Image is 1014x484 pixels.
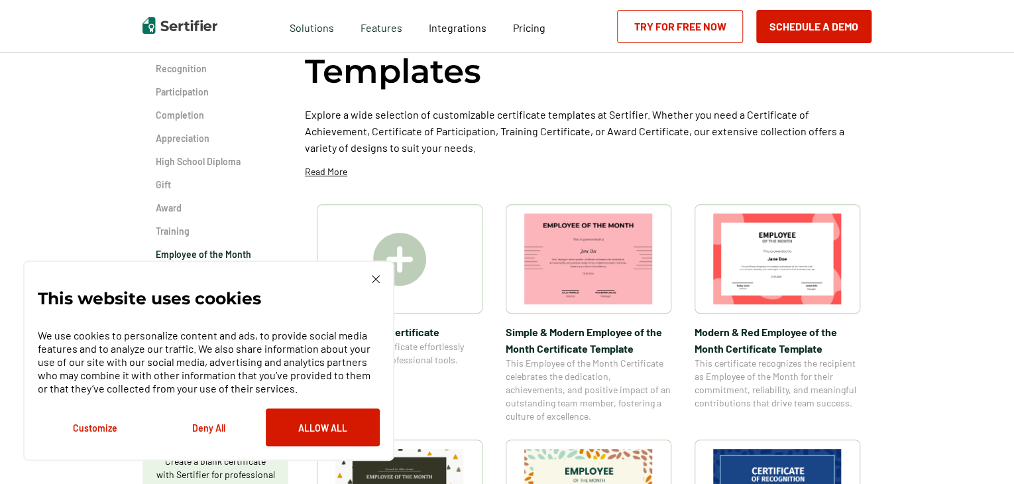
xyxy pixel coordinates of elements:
p: We use cookies to personalize content and ads, to provide social media features and to analyze ou... [38,329,380,395]
span: Simple & Modern Employee of the Month Certificate Template [506,324,671,357]
span: Pricing [513,21,545,34]
a: Pricing [513,18,545,34]
span: Integrations [429,21,486,34]
button: Schedule a Demo [756,10,872,43]
iframe: Chat Widget [948,420,1014,484]
button: Allow All [266,408,380,446]
a: Completion [156,109,275,122]
img: Simple & Modern Employee of the Month Certificate Template [524,213,653,304]
p: Explore a wide selection of customizable certificate templates at Sertifier. Whether you need a C... [305,106,872,156]
a: Participation [156,86,275,99]
a: Integrations [429,18,486,34]
a: Recognition [156,62,275,76]
a: Gift [156,178,275,192]
span: Solutions [290,18,334,34]
span: Modern & Red Employee of the Month Certificate Template [695,324,860,357]
a: Simple & Modern Employee of the Month Certificate TemplateSimple & Modern Employee of the Month C... [506,204,671,423]
img: Modern & Red Employee of the Month Certificate Template [713,213,842,304]
span: Features [361,18,402,34]
span: Create A Blank Certificate [317,324,482,340]
p: This website uses cookies [38,292,261,305]
span: This certificate recognizes the recipient as Employee of the Month for their commitment, reliabil... [695,357,860,410]
a: Modern & Red Employee of the Month Certificate TemplateModern & Red Employee of the Month Certifi... [695,204,860,423]
button: Deny All [152,408,266,446]
button: Customize [38,408,152,446]
img: Sertifier | Digital Credentialing Platform [142,17,217,34]
a: High School Diploma [156,155,275,168]
img: Cookie Popup Close [372,275,380,283]
span: Create a blank certificate effortlessly using Sertifier’s professional tools. [317,340,482,367]
a: Award [156,202,275,215]
a: Appreciation [156,132,275,145]
p: Read More [305,165,347,178]
a: Employee of the Month [156,248,275,261]
span: This Employee of the Month Certificate celebrates the dedication, achievements, and positive impa... [506,357,671,423]
div: Category [142,39,288,272]
a: Training [156,225,275,238]
a: Try for Free Now [617,10,743,43]
img: Create A Blank Certificate [373,233,426,286]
